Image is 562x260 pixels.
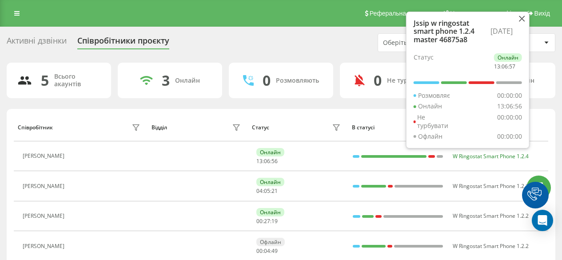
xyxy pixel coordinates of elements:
div: Open Intercom Messenger [532,210,553,231]
div: Співробітники проєкту [77,36,169,50]
div: Розмовляють [276,77,319,84]
div: Всього акаунтів [54,73,100,88]
span: 27 [264,217,270,225]
div: Онлайн [494,53,522,62]
div: Співробітник [18,124,53,131]
span: Реферальна програма [370,10,435,17]
div: [DATE] [490,27,513,36]
div: 13:06:56 [497,102,522,111]
div: : : [256,158,278,164]
div: Офлайн [414,132,442,141]
span: 13 [256,157,263,165]
span: 06 [264,157,270,165]
div: 00:00:00 [497,113,522,130]
div: Jssip w ringostat smart phone 1.2.4 master 46875a8 [414,19,487,44]
span: 05 [264,187,270,195]
div: Офлайн [256,238,285,246]
span: W Ringostat Smart Phone 1.2.2 [453,242,529,250]
div: [PERSON_NAME] [23,243,67,249]
div: Онлайн [175,77,200,84]
div: Оберіть відділ [383,39,489,47]
div: Онлайн [256,178,284,186]
span: 06 [502,63,508,70]
div: Онлайн [256,208,284,216]
span: 19 [271,217,278,225]
span: 00 [256,247,263,255]
div: : : [494,64,522,70]
div: : : [256,188,278,194]
div: Статус [414,53,434,70]
span: W Ringostat Smart Phone 1.2.2 [453,212,529,220]
span: 56 [271,157,278,165]
div: 0 [374,72,382,89]
span: Вихід [534,10,550,17]
div: Статус [252,124,269,131]
span: 21 [271,187,278,195]
div: Розмовляє [414,92,450,100]
div: Онлайн [256,148,284,156]
div: [PERSON_NAME] [23,153,67,159]
div: 00:00:00 [497,132,522,141]
span: W Ringostat Smart Phone 1.2.2 [453,182,529,190]
span: 49 [271,247,278,255]
span: 57 [509,63,515,70]
div: Не турбувати [387,77,430,84]
span: 04 [256,187,263,195]
div: Активні дзвінки [7,36,67,50]
div: В статусі [352,124,444,131]
div: [PERSON_NAME] [23,213,67,219]
div: Відділ [151,124,167,131]
span: 04 [264,247,270,255]
span: W Ringostat Smart Phone 1.2.4 [453,152,529,160]
div: 5 [41,72,49,89]
span: 13 [494,63,500,70]
div: Онлайн [414,102,442,111]
div: 3 [162,72,170,89]
div: 0 [263,72,271,89]
div: Не турбувати [414,113,450,130]
div: : : [256,218,278,224]
div: : : [256,248,278,254]
span: Налаштування профілю [450,10,519,17]
span: 00 [256,217,263,225]
div: [PERSON_NAME] [23,183,67,189]
div: 00:00:00 [497,92,522,100]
